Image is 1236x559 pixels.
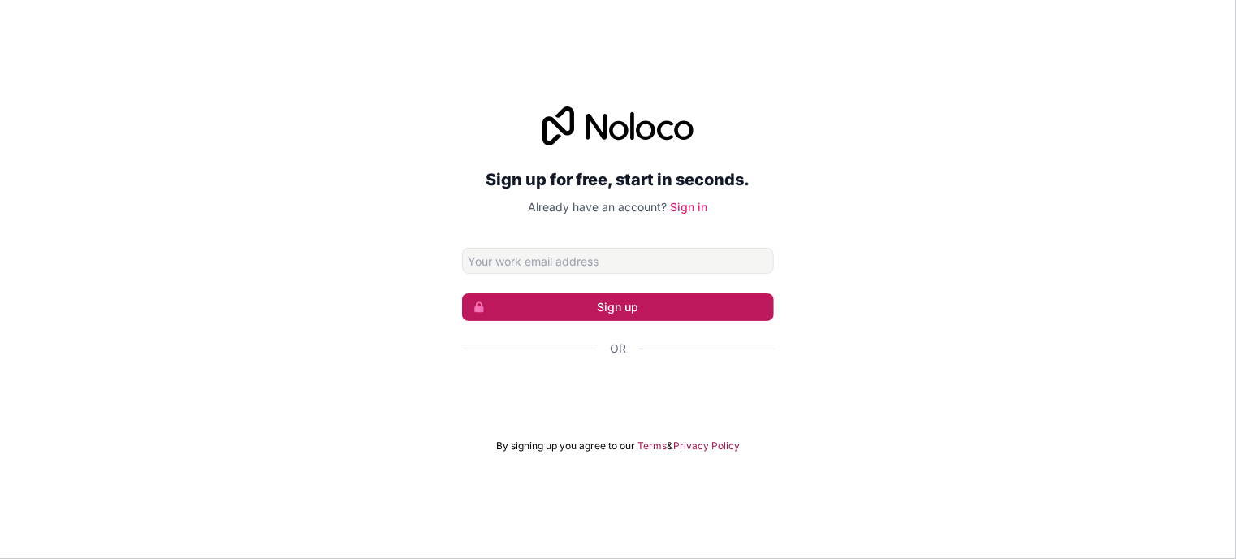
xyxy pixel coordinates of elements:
span: Or [610,340,626,357]
span: Already have an account? [529,200,668,214]
span: By signing up you agree to our [496,440,635,453]
a: Privacy Policy [673,440,740,453]
h2: Sign up for free, start in seconds. [462,165,774,194]
span: & [667,440,673,453]
button: Sign up [462,293,774,321]
input: Email address [462,248,774,274]
iframe: Sign in with Google Button [454,375,782,410]
a: Sign in [671,200,708,214]
a: Terms [637,440,667,453]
